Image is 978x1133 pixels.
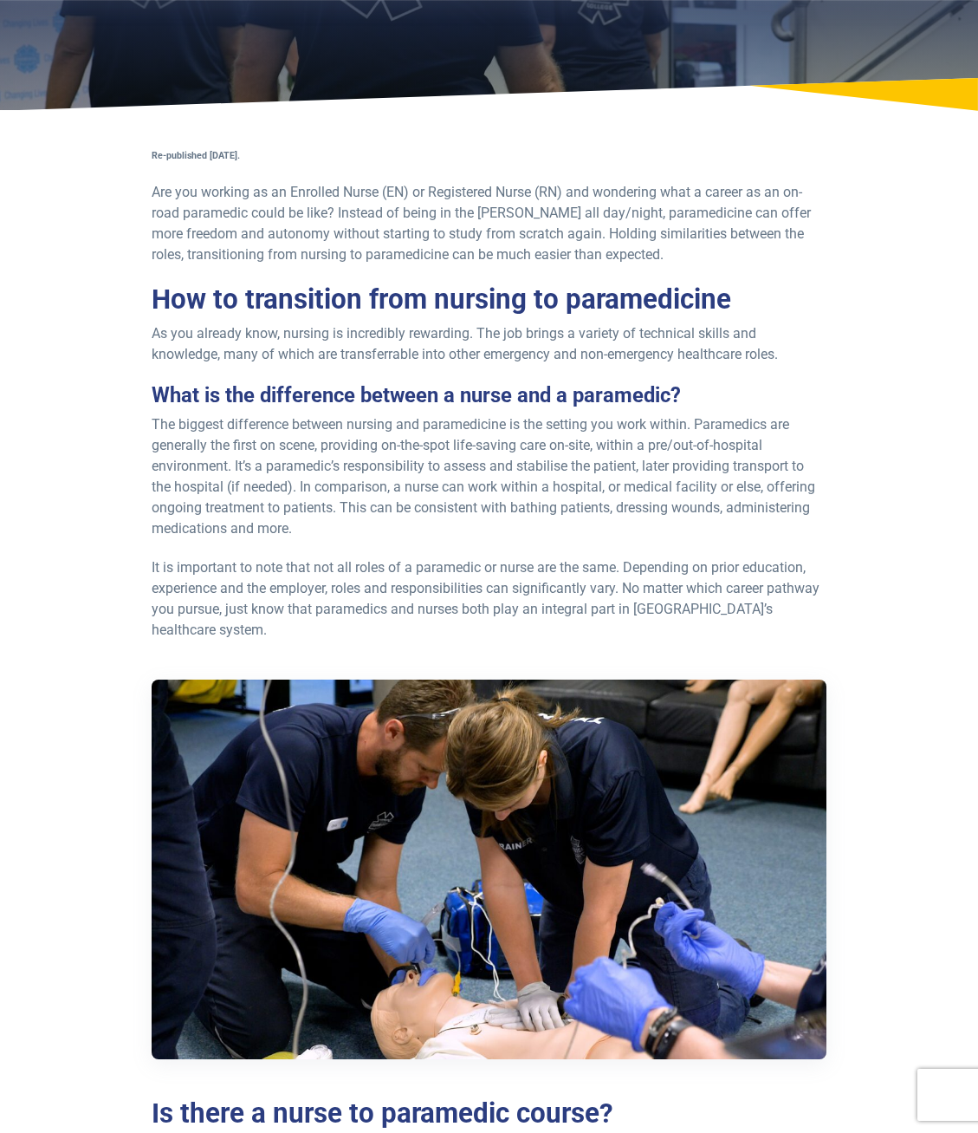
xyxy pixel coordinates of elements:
span: What is the difference between a nurse and a paramedic? [152,383,681,407]
span: The biggest difference between nursing and paramedicine is the setting you work within. Paramedic... [152,416,815,537]
span: How to transition from nursing to paramedicine [152,283,731,316]
strong: Re-published [DATE]. [152,150,240,161]
span: It is important to note that not all roles of a paramedic or nurse are the same. Depending on pri... [152,559,819,638]
h2: Is there a nurse to paramedic course? [152,1097,826,1130]
span: Are you working as an Enrolled Nurse (EN) or Registered Nurse (RN) and wondering what a career as... [152,184,811,263]
span: As you already know, nursing is incredibly rewarding. The job brings a variety of technical skill... [152,325,778,362]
